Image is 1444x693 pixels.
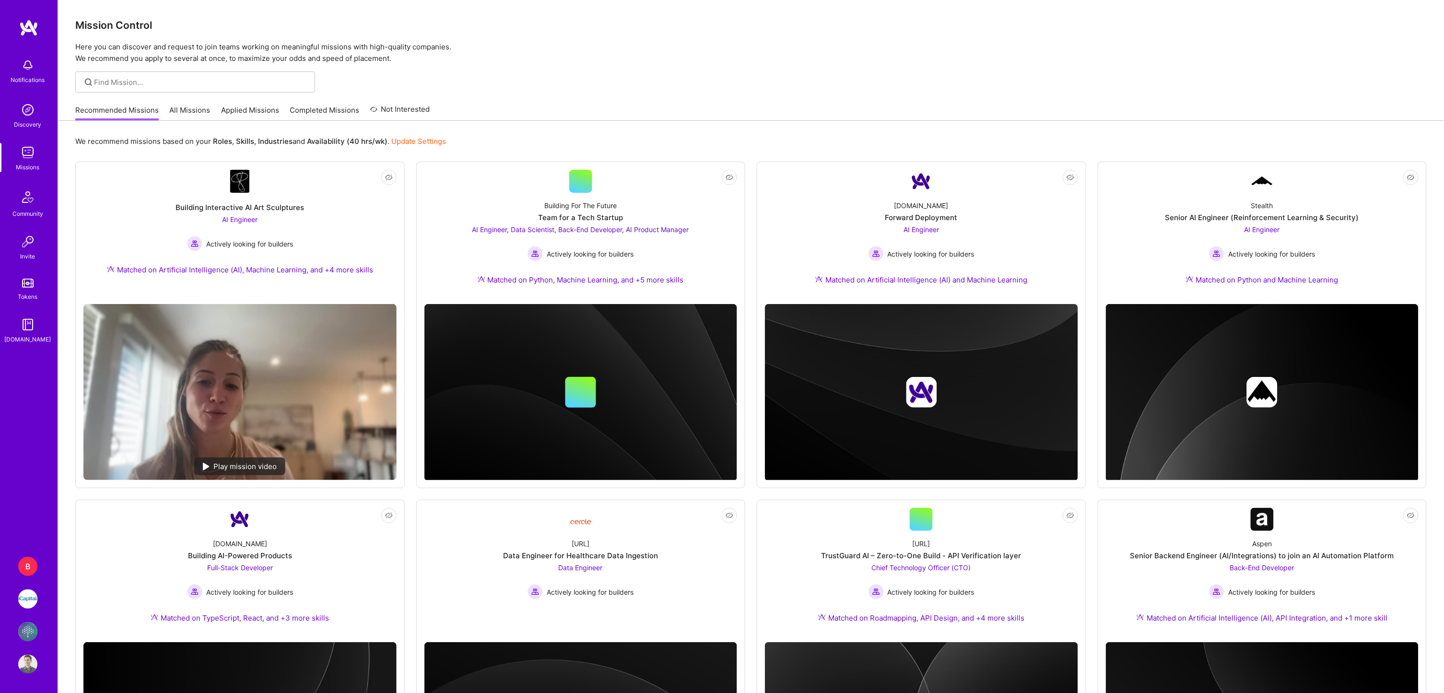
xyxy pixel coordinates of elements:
a: [URL]TrustGuard AI – Zero-to-One Build - API Verification layerChief Technology Officer (CTO) Act... [765,508,1078,634]
div: Data Engineer for Healthcare Data Ingestion [503,551,658,561]
img: discovery [18,100,37,119]
img: Invite [18,232,37,251]
b: Roles [213,137,232,146]
div: Discovery [14,119,42,129]
img: Ateam Purple Icon [107,265,115,273]
a: User Avatar [16,655,40,674]
img: Ateam Purple Icon [151,613,158,621]
img: Flowcarbon: AI Memory Company [18,622,37,641]
i: icon EyeClosed [726,512,733,519]
a: B [16,557,40,576]
img: Actively looking for builders [187,236,202,251]
div: Matched on Roadmapping, API Design, and +4 more skills [818,613,1024,623]
a: Company LogoAspenSenior Backend Engineer (AI/Integrations) to join an AI Automation PlatformBack-... [1106,508,1419,634]
img: User Avatar [18,655,37,674]
a: Company Logo[DOMAIN_NAME]Forward DeploymentAI Engineer Actively looking for buildersActively look... [765,170,1078,296]
img: bell [18,56,37,75]
a: Company LogoBuilding Interactive AI Art SculpturesAI Engineer Actively looking for buildersActive... [83,170,397,296]
img: Ateam Purple Icon [818,613,826,621]
img: Ateam Purple Icon [1137,613,1144,621]
div: Matched on Python and Machine Learning [1186,275,1338,285]
div: Invite [21,251,35,261]
img: Company logo [1247,377,1278,408]
span: AI Engineer [222,215,258,223]
div: Community [12,209,43,219]
span: Actively looking for builders [1228,587,1315,597]
a: iCapital: Build and maintain RESTful API [16,589,40,609]
img: logo [19,19,38,36]
p: Here you can discover and request to join teams working on meaningful missions with high-quality ... [75,41,1427,64]
span: Actively looking for builders [206,239,293,249]
div: Forward Deployment [885,212,958,223]
a: Company LogoStealthSenior AI Engineer (Reinforcement Learning & Security)AI Engineer Actively loo... [1106,170,1419,296]
div: Building Interactive AI Art Sculptures [176,202,304,212]
i: icon EyeClosed [1067,174,1074,181]
img: Ateam Purple Icon [478,275,485,283]
span: AI Engineer [1244,225,1280,234]
div: TrustGuard AI – Zero-to-One Build - API Verification layer [822,551,1021,561]
div: Matched on Artificial Intelligence (AI), Machine Learning, and +4 more skills [107,265,373,275]
div: Matched on Artificial Intelligence (AI), API Integration, and +1 more skill [1137,613,1387,623]
span: Actively looking for builders [1228,249,1315,259]
a: Building For The FutureTeam for a Tech StartupAI Engineer, Data Scientist, Back-End Developer, AI... [424,170,738,296]
span: Back-End Developer [1230,564,1294,572]
img: guide book [18,315,37,334]
span: Chief Technology Officer (CTO) [872,564,971,572]
div: [DOMAIN_NAME] [213,539,267,549]
div: [DOMAIN_NAME] [894,200,949,211]
i: icon EyeClosed [1407,512,1415,519]
img: Actively looking for builders [1209,246,1224,261]
img: iCapital: Build and maintain RESTful API [18,589,37,609]
span: Actively looking for builders [547,587,634,597]
img: Actively looking for builders [1209,584,1224,599]
img: Ateam Purple Icon [1186,275,1194,283]
p: We recommend missions based on your , , and . [75,136,446,146]
div: Missions [16,162,40,172]
img: play [203,463,210,470]
img: Company Logo [1251,175,1274,188]
a: Update Settings [391,137,446,146]
i: icon EyeClosed [726,174,733,181]
h3: Mission Control [75,19,1427,31]
span: Actively looking for builders [206,587,293,597]
img: No Mission [83,304,397,480]
img: Actively looking for builders [528,584,543,599]
div: [URL] [572,539,589,549]
img: Company logo [906,377,937,408]
div: Building AI-Powered Products [188,551,292,561]
a: Flowcarbon: AI Memory Company [16,622,40,641]
b: Industries [258,137,293,146]
a: Not Interested [370,104,430,121]
img: cover [765,304,1078,481]
div: [DOMAIN_NAME] [5,334,51,344]
div: Senior Backend Engineer (AI/Integrations) to join an AI Automation Platform [1130,551,1394,561]
img: Actively looking for builders [528,246,543,261]
img: Company Logo [228,508,251,531]
img: Actively looking for builders [869,246,884,261]
img: Ateam Purple Icon [815,275,823,283]
a: Applied Missions [221,105,279,121]
div: Stealth [1251,200,1273,211]
span: AI Engineer, Data Scientist, Back-End Developer, AI Product Manager [472,225,689,234]
b: Availability (40 hrs/wk) [307,137,387,146]
img: tokens [22,279,34,288]
a: Completed Missions [290,105,360,121]
img: Company Logo [910,170,933,193]
div: Notifications [11,75,45,85]
img: Actively looking for builders [187,584,202,599]
div: [URL] [913,539,930,549]
span: Actively looking for builders [888,587,974,597]
div: Senior AI Engineer (Reinforcement Learning & Security) [1165,212,1359,223]
div: Aspen [1252,539,1272,549]
a: Company Logo[URL]Data Engineer for Healthcare Data IngestionData Engineer Actively looking for bu... [424,508,738,634]
a: Recommended Missions [75,105,159,121]
img: cover [1106,304,1419,482]
img: Community [16,186,39,209]
span: Full-Stack Developer [207,564,273,572]
div: Team for a Tech Startup [538,212,623,223]
i: icon EyeClosed [1067,512,1074,519]
div: Matched on Python, Machine Learning, and +5 more skills [478,275,684,285]
span: Actively looking for builders [888,249,974,259]
a: All Missions [170,105,211,121]
div: Matched on Artificial Intelligence (AI) and Machine Learning [815,275,1027,285]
